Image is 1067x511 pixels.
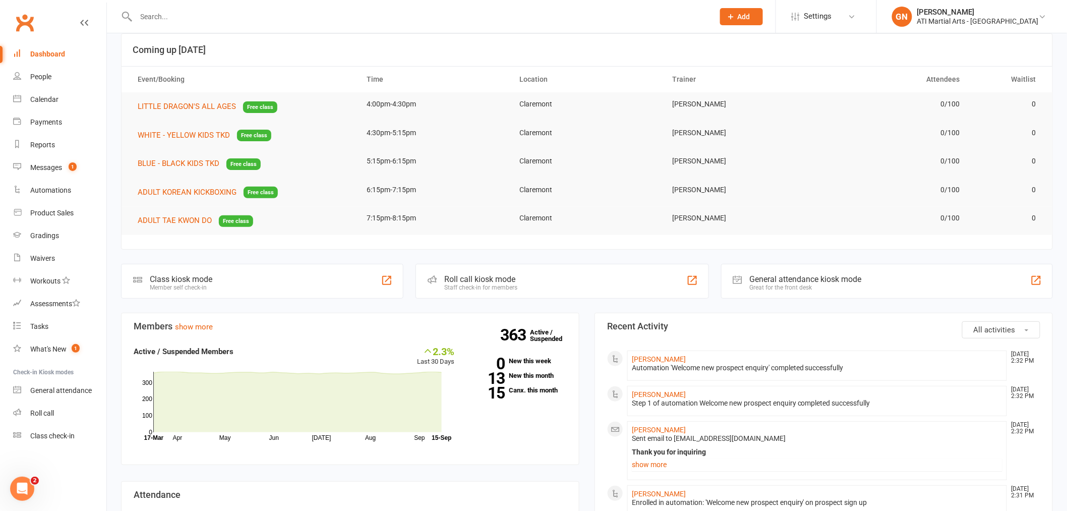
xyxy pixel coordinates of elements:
strong: 15 [470,385,505,401]
a: General attendance kiosk mode [13,379,106,402]
button: ADULT TAE KWON DOFree class [138,214,253,227]
span: WHITE - YELLOW KIDS TKD [138,131,230,140]
div: Enrolled in automation: 'Welcome new prospect enquiry' on prospect sign up [632,498,1002,507]
time: [DATE] 2:32 PM [1006,351,1040,364]
div: Class kiosk mode [150,274,212,284]
span: Free class [219,215,253,227]
td: 0/100 [816,121,969,145]
span: Free class [226,158,261,170]
td: [PERSON_NAME] [663,92,816,116]
a: 0New this week [470,358,567,364]
td: 0/100 [816,92,969,116]
a: 15Canx. this month [470,387,567,393]
span: 1 [72,344,80,353]
td: Claremont [510,92,663,116]
div: Roll call [30,409,54,417]
a: show more [175,322,213,331]
a: Calendar [13,88,106,111]
button: LITTLE DRAGON'S ALL AGESFree class [138,100,277,113]
div: Thank you for inquiring [632,448,1002,457]
a: Class kiosk mode [13,425,106,447]
div: Payments [30,118,62,126]
span: Free class [243,101,277,113]
input: Search... [133,10,707,24]
td: 0/100 [816,178,969,202]
div: Automation 'Welcome new prospect enquiry' completed successfully [632,364,1002,372]
iframe: Intercom live chat [10,477,34,501]
strong: Active / Suspended Members [134,347,233,356]
div: Gradings [30,232,59,240]
div: Tasks [30,322,48,330]
div: Dashboard [30,50,65,58]
div: Reports [30,141,55,149]
span: Add [738,13,750,21]
span: All activities [974,325,1016,334]
div: Messages [30,163,62,172]
div: 2.3% [418,346,455,357]
div: What's New [30,345,67,353]
td: 4:00pm-4:30pm [358,92,511,116]
td: [PERSON_NAME] [663,121,816,145]
td: 6:15pm-7:15pm [358,178,511,202]
h3: Recent Activity [607,321,1040,331]
div: Class check-in [30,432,75,440]
a: Gradings [13,224,106,247]
span: Settings [804,5,832,28]
button: Add [720,8,763,25]
div: [PERSON_NAME] [917,8,1039,17]
button: BLUE - BLACK KIDS TKDFree class [138,157,261,170]
span: 2 [31,477,39,485]
div: Waivers [30,254,55,262]
a: Product Sales [13,202,106,224]
a: 363Active / Suspended [530,321,574,350]
td: 0/100 [816,149,969,173]
h3: Coming up [DATE] [133,45,1041,55]
a: Workouts [13,270,106,293]
div: General attendance kiosk mode [750,274,862,284]
span: Free class [244,187,278,198]
td: Claremont [510,178,663,202]
td: [PERSON_NAME] [663,149,816,173]
strong: 363 [500,327,530,343]
span: 1 [69,162,77,171]
span: Free class [237,130,271,141]
td: 4:30pm-5:15pm [358,121,511,145]
time: [DATE] 2:32 PM [1006,386,1040,400]
a: Waivers [13,247,106,270]
div: Roll call kiosk mode [444,274,517,284]
a: Messages 1 [13,156,106,179]
a: [PERSON_NAME] [632,426,686,434]
th: Attendees [816,67,969,92]
td: 0 [969,121,1045,145]
a: 13New this month [470,372,567,379]
div: ATI Martial Arts - [GEOGRAPHIC_DATA] [917,17,1039,26]
div: Product Sales [30,209,74,217]
div: Automations [30,186,71,194]
td: Claremont [510,149,663,173]
th: Event/Booking [129,67,358,92]
a: People [13,66,106,88]
a: What's New1 [13,338,106,361]
div: People [30,73,51,81]
span: Sent email to [EMAIL_ADDRESS][DOMAIN_NAME] [632,434,786,442]
td: 0 [969,149,1045,173]
a: Tasks [13,315,106,338]
a: Payments [13,111,106,134]
h3: Attendance [134,490,567,500]
td: 0 [969,92,1045,116]
strong: 13 [470,371,505,386]
td: 0 [969,178,1045,202]
th: Waitlist [969,67,1045,92]
td: [PERSON_NAME] [663,178,816,202]
a: Dashboard [13,43,106,66]
td: 5:15pm-6:15pm [358,149,511,173]
th: Trainer [663,67,816,92]
div: Staff check-in for members [444,284,517,291]
h3: Members [134,321,567,331]
th: Location [510,67,663,92]
div: Last 30 Days [418,346,455,367]
button: All activities [962,321,1040,338]
td: [PERSON_NAME] [663,206,816,230]
div: Great for the front desk [750,284,862,291]
td: Claremont [510,121,663,145]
